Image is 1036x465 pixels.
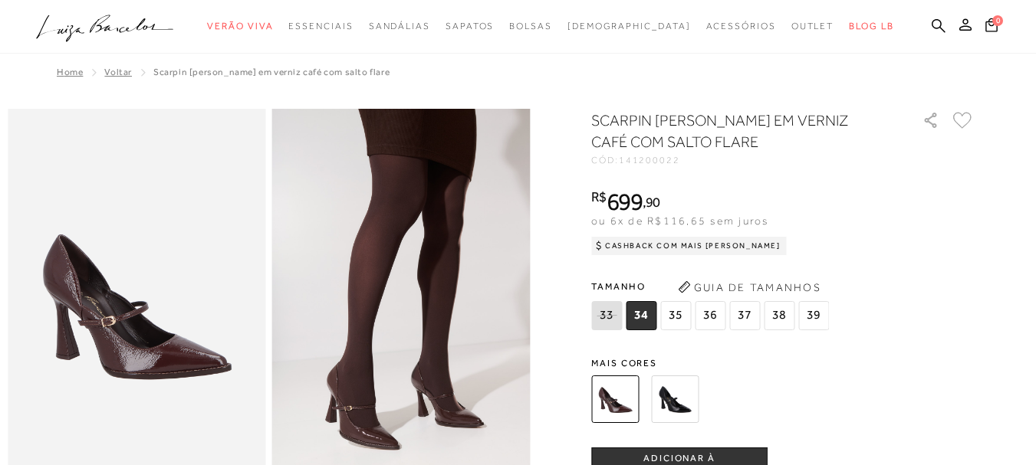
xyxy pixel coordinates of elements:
[643,195,660,209] i: ,
[369,12,430,41] a: noSubCategoriesText
[798,301,829,330] span: 39
[591,156,898,165] div: CÓD:
[207,12,273,41] a: noSubCategoriesText
[153,67,390,77] span: SCARPIN [PERSON_NAME] EM VERNIZ CAFÉ COM SALTO FLARE
[651,375,699,423] img: SCARPIN MARY JANE EM VERNIZ PRETO COM SALTO FLARE
[791,12,834,41] a: noSubCategoriesText
[207,21,273,31] span: Verão Viva
[626,301,656,330] span: 34
[729,301,760,330] span: 37
[619,155,680,165] span: 141200022
[446,21,494,31] span: Sapatos
[509,12,552,41] a: noSubCategoriesText
[591,301,622,330] span: 33
[992,15,1003,26] span: 0
[695,301,725,330] span: 36
[57,67,83,77] a: Home
[591,214,768,227] span: ou 6x de R$116,65 sem juros
[591,190,607,204] i: R$
[591,359,975,368] span: Mais cores
[591,110,879,152] h1: SCARPIN [PERSON_NAME] EM VERNIZ CAFÉ COM SALTO FLARE
[849,12,893,41] a: BLOG LB
[104,67,132,77] a: Voltar
[446,12,494,41] a: noSubCategoriesText
[567,21,691,31] span: [DEMOGRAPHIC_DATA]
[981,17,1002,38] button: 0
[288,21,353,31] span: Essenciais
[673,275,826,300] button: Guia de Tamanhos
[591,375,639,423] img: SCARPIN MARY JANE EM VERNIZ CAFÉ COM SALTO FLARE
[660,301,691,330] span: 35
[369,21,430,31] span: Sandálias
[764,301,794,330] span: 38
[849,21,893,31] span: BLOG LB
[646,194,660,210] span: 90
[607,188,643,215] span: 699
[791,21,834,31] span: Outlet
[706,21,776,31] span: Acessórios
[591,275,833,298] span: Tamanho
[567,12,691,41] a: noSubCategoriesText
[509,21,552,31] span: Bolsas
[288,12,353,41] a: noSubCategoriesText
[706,12,776,41] a: noSubCategoriesText
[591,237,787,255] div: Cashback com Mais [PERSON_NAME]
